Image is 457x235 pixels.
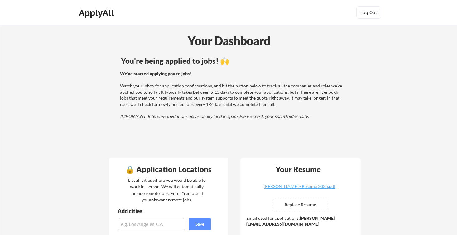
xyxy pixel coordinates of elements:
div: You're being applied to jobs! 🙌 [121,57,346,65]
div: Add cities [118,208,212,214]
strong: only [149,197,157,202]
strong: [PERSON_NAME][EMAIL_ADDRESS][DOMAIN_NAME] [246,215,335,227]
div: 🔒 Application Locations [111,166,227,173]
button: Save [189,218,211,230]
strong: We've started applying you to jobs! [120,71,191,76]
div: Your Resume [267,166,329,173]
em: IMPORTANT: Interview invitations occasionally land in spam. Please check your spam folder daily! [120,114,309,119]
div: List all cities where you would be able to work in-person. We will automatically include remote j... [124,177,210,203]
div: [PERSON_NAME] - Resume 2025.pdf [262,184,337,189]
button: Log Out [356,6,381,19]
div: ApplyAll [79,7,116,18]
div: Watch your inbox for application confirmations, and hit the button below to track all the compani... [120,71,345,120]
a: [PERSON_NAME] - Resume 2025.pdf [262,184,337,194]
input: e.g. Los Angeles, CA [118,218,185,230]
div: Your Dashboard [1,32,457,49]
